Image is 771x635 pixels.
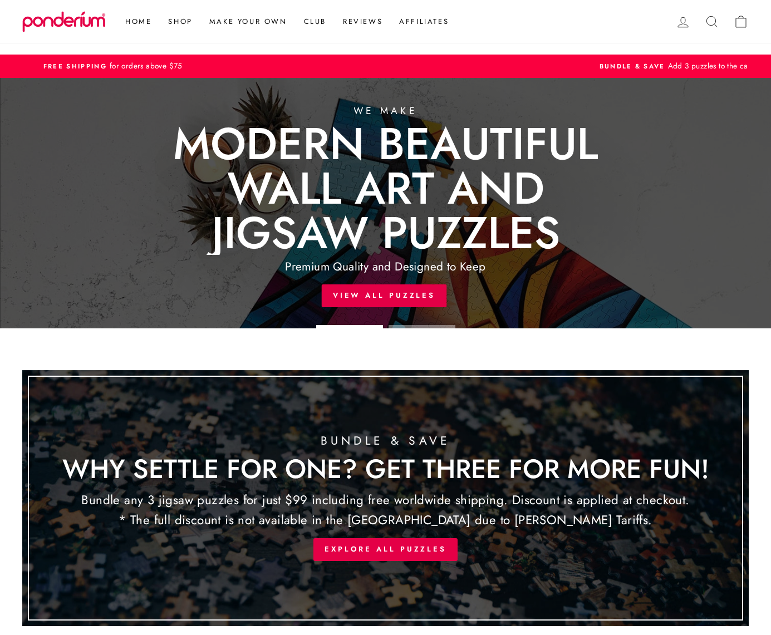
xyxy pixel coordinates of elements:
[22,11,106,32] img: Ponderium
[62,455,709,484] div: Why Settle for One? Get Three for More Fun!
[43,62,107,71] span: FREE Shipping
[313,538,458,560] a: Explore All Puzzles
[600,62,665,71] span: Bundle & Save
[322,284,446,307] a: View All Puzzles
[285,258,485,276] div: Premium Quality and Designed to Keep
[201,12,296,32] a: Make Your Own
[117,12,160,32] a: Home
[391,12,457,32] a: Affiliates
[335,12,391,32] a: Reviews
[62,490,709,530] div: Bundle any 3 jigsaw puzzles for just $99 including free worldwide shipping. Discount is applied a...
[353,103,418,119] div: We make
[160,12,200,32] a: Shop
[316,325,383,328] li: Page dot 1
[62,434,709,448] div: Bundle & Save
[296,12,335,32] a: Club
[173,121,598,255] div: Modern Beautiful Wall art and Jigsaw Puzzles
[389,325,455,328] li: Page dot 2
[107,60,183,71] span: for orders above $75
[111,12,457,32] ul: Primary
